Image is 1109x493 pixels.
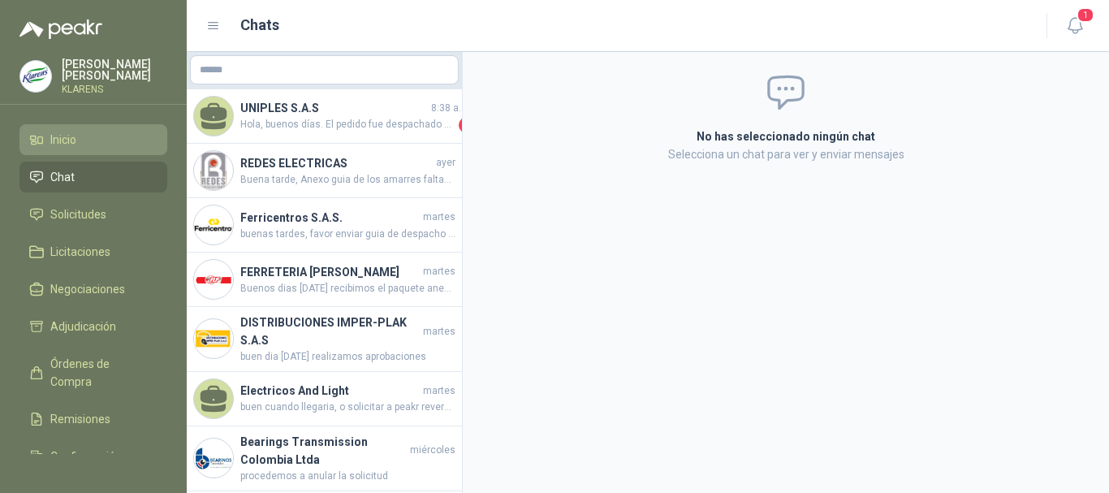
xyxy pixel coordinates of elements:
[19,19,102,39] img: Logo peakr
[19,236,167,267] a: Licitaciones
[20,61,51,92] img: Company Logo
[240,263,420,281] h4: FERRETERIA [PERSON_NAME]
[50,243,110,261] span: Licitaciones
[1060,11,1090,41] button: 1
[240,209,420,227] h4: Ferricentros S.A.S.
[503,128,1069,145] h2: No has seleccionado ningún chat
[423,210,455,225] span: martes
[19,348,167,397] a: Órdenes de Compra
[19,274,167,305] a: Negociaciones
[240,382,420,400] h4: Electricos And Light
[187,198,462,253] a: Company LogoFerricentros S.A.S.martesbuenas tardes, favor enviar guia de despacho de esta soldadu...
[50,205,106,223] span: Solicitudes
[50,280,125,298] span: Negociaciones
[240,154,433,172] h4: REDES ELECTRICAS
[19,441,167,472] a: Configuración
[194,205,233,244] img: Company Logo
[187,89,462,144] a: UNIPLES S.A.S8:38 a. m.Hola, buenos días. El pedido fue despachado con Número de guía: 1302010902...
[19,311,167,342] a: Adjudicación
[459,117,475,133] span: 1
[19,199,167,230] a: Solicitudes
[240,400,455,415] span: buen cuando llegaria, o solicitar a peakr reversal sal SOLICITUD.
[240,14,279,37] h1: Chats
[62,84,167,94] p: KLARENS
[187,372,462,426] a: Electricos And Lightmartesbuen cuando llegaria, o solicitar a peakr reversal sal SOLICITUD.
[410,443,455,458] span: miércoles
[194,439,233,478] img: Company Logo
[423,383,455,399] span: martes
[50,355,152,391] span: Órdenes de Compra
[194,151,233,190] img: Company Logo
[240,469,455,484] span: procedemos a anular la solicitud
[62,58,167,81] p: [PERSON_NAME] [PERSON_NAME]
[503,145,1069,163] p: Selecciona un chat para ver y enviar mensajes
[436,155,455,171] span: ayer
[187,307,462,372] a: Company LogoDISTRIBUCIONES IMPER-PLAK S.A.Smartesbuen dia [DATE] realizamos aprobaciones
[240,314,420,349] h4: DISTRIBUCIONES IMPER-PLAK S.A.S
[187,144,462,198] a: Company LogoREDES ELECTRICASayerBuena tarde, Anexo guia de los amarres faltantes, me indican que ...
[194,319,233,358] img: Company Logo
[19,404,167,435] a: Remisiones
[50,168,75,186] span: Chat
[240,99,428,117] h4: UNIPLES S.A.S
[19,124,167,155] a: Inicio
[240,349,455,365] span: buen dia [DATE] realizamos aprobaciones
[1077,7,1094,23] span: 1
[423,264,455,279] span: martes
[187,253,462,307] a: Company LogoFERRETERIA [PERSON_NAME]martesBuenos dias [DATE] recibimos el paquete anexo guia de l...
[50,318,116,335] span: Adjudicación
[240,227,455,242] span: buenas tardes, favor enviar guia de despacho de esta soldadura . o solicitar a peakr reversar la ...
[240,172,455,188] span: Buena tarde, Anexo guia de los amarres faltantes, me indican que se esta entregando [DATE].
[187,426,462,491] a: Company LogoBearings Transmission Colombia Ltdamiércolesprocedemos a anular la solicitud
[240,117,455,133] span: Hola, buenos días. El pedido fue despachado con Número de guía: 13020109028 Origen: Cota (c/marca...
[19,162,167,192] a: Chat
[194,260,233,299] img: Company Logo
[50,410,110,428] span: Remisiones
[240,433,407,469] h4: Bearings Transmission Colombia Ltda
[240,281,455,296] span: Buenos dias [DATE] recibimos el paquete anexo guia de lo recibido faltaron las 50 lijas # 50
[431,101,475,116] span: 8:38 a. m.
[50,448,122,465] span: Configuración
[423,324,455,339] span: martes
[50,131,76,149] span: Inicio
